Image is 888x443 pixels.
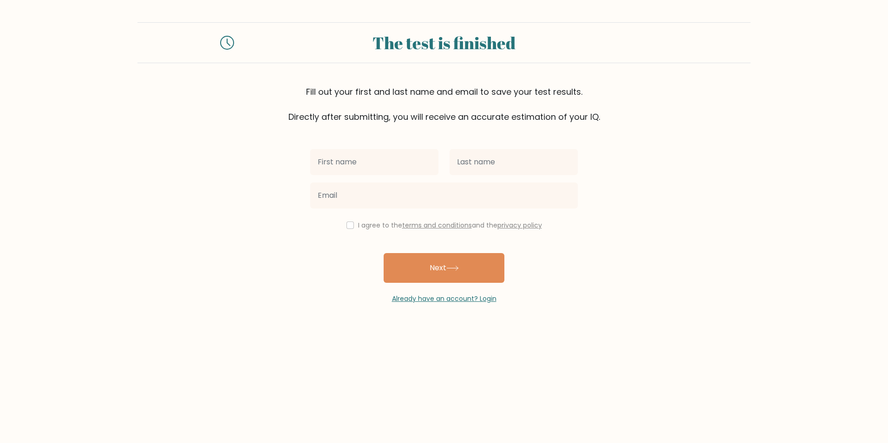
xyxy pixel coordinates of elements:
label: I agree to the and the [358,221,542,230]
div: The test is finished [245,30,643,55]
div: Fill out your first and last name and email to save your test results. Directly after submitting,... [137,85,751,123]
input: First name [310,149,438,175]
input: Email [310,182,578,208]
button: Next [384,253,504,283]
a: Already have an account? Login [392,294,496,303]
a: privacy policy [497,221,542,230]
input: Last name [450,149,578,175]
a: terms and conditions [402,221,472,230]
